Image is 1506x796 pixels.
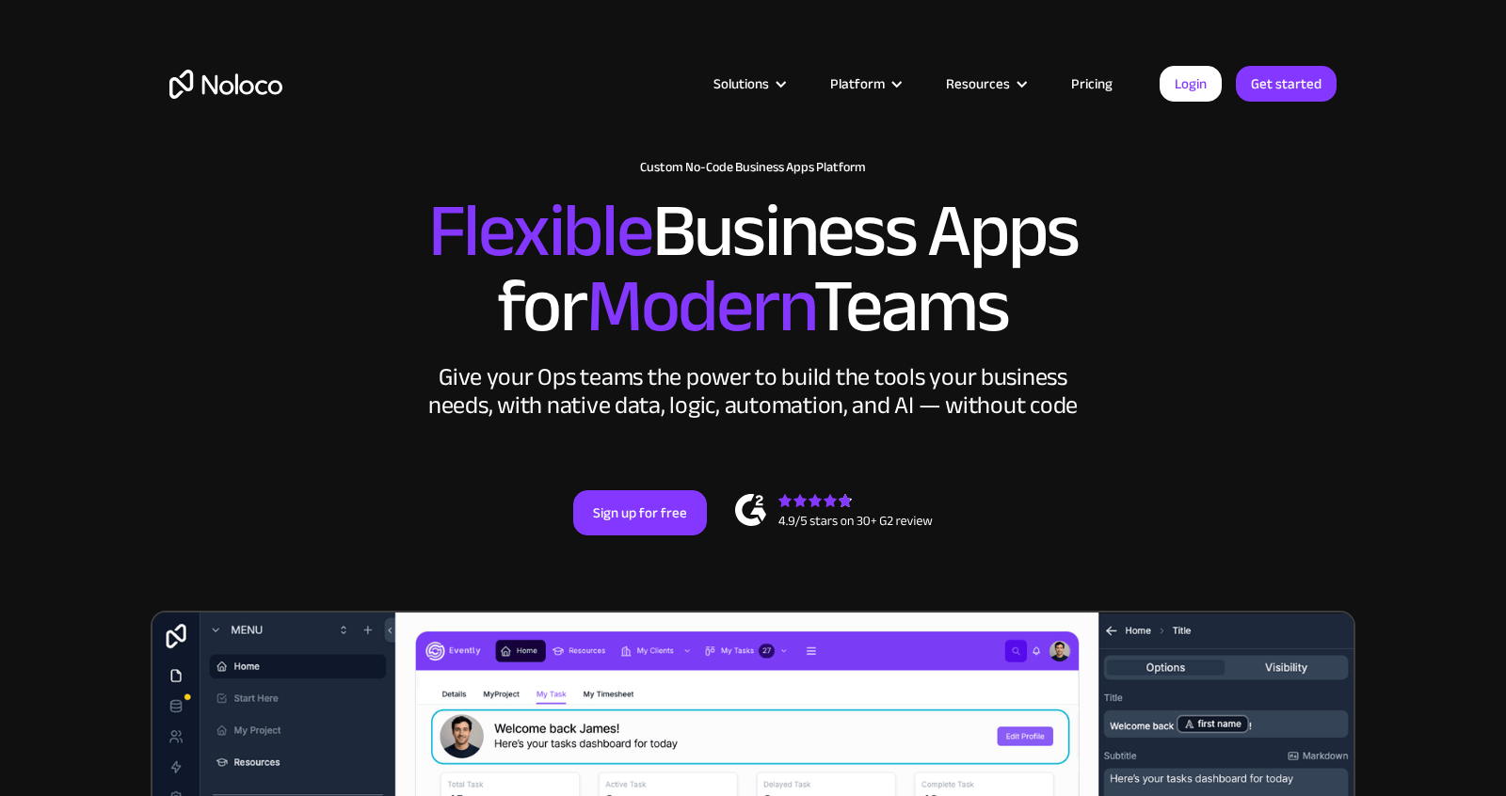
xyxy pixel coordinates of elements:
[573,490,707,535] a: Sign up for free
[169,194,1337,344] h2: Business Apps for Teams
[713,72,769,96] div: Solutions
[922,72,1048,96] div: Resources
[946,72,1010,96] div: Resources
[1236,66,1337,102] a: Get started
[1048,72,1136,96] a: Pricing
[169,70,282,99] a: home
[586,236,813,376] span: Modern
[690,72,807,96] div: Solutions
[424,363,1082,420] div: Give your Ops teams the power to build the tools your business needs, with native data, logic, au...
[1160,66,1222,102] a: Login
[428,161,652,301] span: Flexible
[830,72,885,96] div: Platform
[807,72,922,96] div: Platform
